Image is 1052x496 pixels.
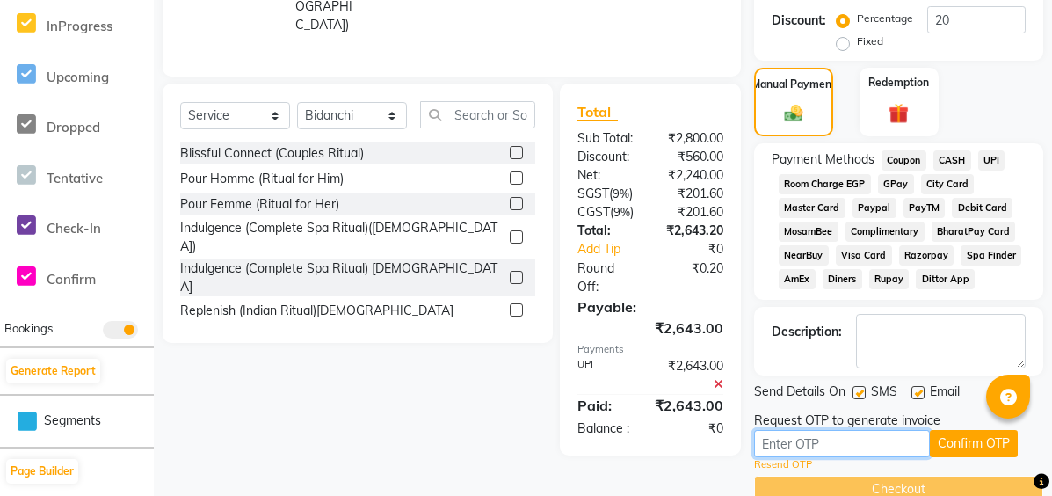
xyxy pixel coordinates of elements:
[933,150,971,171] span: CASH
[47,170,103,186] span: Tentative
[961,245,1021,266] span: Spa Finder
[852,198,896,218] span: Paypal
[869,269,910,289] span: Rupay
[845,222,925,242] span: Complimentary
[930,383,960,405] span: Email
[868,75,929,91] label: Redemption
[47,18,112,34] span: InProgress
[613,205,630,219] span: 9%
[564,357,650,394] div: UPI
[882,150,926,171] span: Coupon
[779,269,816,289] span: AmEx
[878,174,914,194] span: GPay
[564,240,665,259] a: Add Tip
[664,240,736,259] div: ₹0
[779,222,838,242] span: MosamBee
[952,198,1012,218] span: Debit Card
[779,103,809,124] img: _cash.svg
[564,259,650,296] div: Round Off:
[650,419,736,438] div: ₹0
[650,129,736,148] div: ₹2,800.00
[882,101,915,127] img: _gift.svg
[650,357,736,394] div: ₹2,643.00
[754,383,845,405] span: Send Details On
[564,166,650,185] div: Net:
[6,459,78,484] button: Page Builder
[180,195,339,214] div: Pour Femme (Ritual for Her)
[564,395,642,416] div: Paid:
[871,383,897,405] span: SMS
[836,245,892,266] span: Visa Card
[613,186,629,201] span: 9%
[978,150,1005,171] span: UPI
[772,150,874,169] span: Payment Methods
[47,119,100,135] span: Dropped
[4,321,53,335] span: Bookings
[564,203,650,222] div: ( )
[6,359,100,383] button: Generate Report
[772,11,826,30] div: Discount:
[564,296,736,317] div: Payable:
[180,219,503,256] div: Indulgence (Complete Spa Ritual)([DEMOGRAPHIC_DATA])
[564,129,650,148] div: Sub Total:
[564,222,650,240] div: Total:
[564,148,650,166] div: Discount:
[779,198,845,218] span: Master Card
[650,222,736,240] div: ₹2,643.20
[420,101,535,128] input: Search or Scan
[899,245,954,266] span: Razorpay
[751,77,836,92] label: Manual Payment
[932,222,1016,242] span: BharatPay Card
[564,419,650,438] div: Balance :
[577,103,618,121] span: Total
[564,185,650,203] div: ( )
[180,302,453,320] div: Replenish (Indian Ritual)[DEMOGRAPHIC_DATA]
[921,174,975,194] span: City Card
[564,317,736,339] div: ₹2,643.00
[650,148,736,166] div: ₹560.00
[930,430,1018,457] button: Confirm OTP
[650,259,736,296] div: ₹0.20
[650,185,736,203] div: ₹201.60
[916,269,975,289] span: Dittor App
[577,204,610,220] span: CGST
[754,412,940,430] div: Request OTP to generate invoice
[754,430,930,457] input: Enter OTP
[642,395,736,416] div: ₹2,643.00
[650,203,736,222] div: ₹201.60
[903,198,946,218] span: PayTM
[180,170,344,188] div: Pour Homme (Ritual for Him)
[754,457,812,472] a: Resend OTP
[823,269,862,289] span: Diners
[772,323,842,341] div: Description:
[180,144,364,163] div: Blissful Connect (Couples Ritual)
[650,166,736,185] div: ₹2,240.00
[47,271,96,288] span: Confirm
[180,259,503,296] div: Indulgence (Complete Spa Ritual) [DEMOGRAPHIC_DATA]
[779,174,871,194] span: Room Charge EGP
[47,220,101,237] span: Check-In
[779,245,829,266] span: NearBuy
[577,342,723,357] div: Payments
[47,69,109,85] span: Upcoming
[44,412,101,430] span: Segments
[577,186,609,201] span: SGST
